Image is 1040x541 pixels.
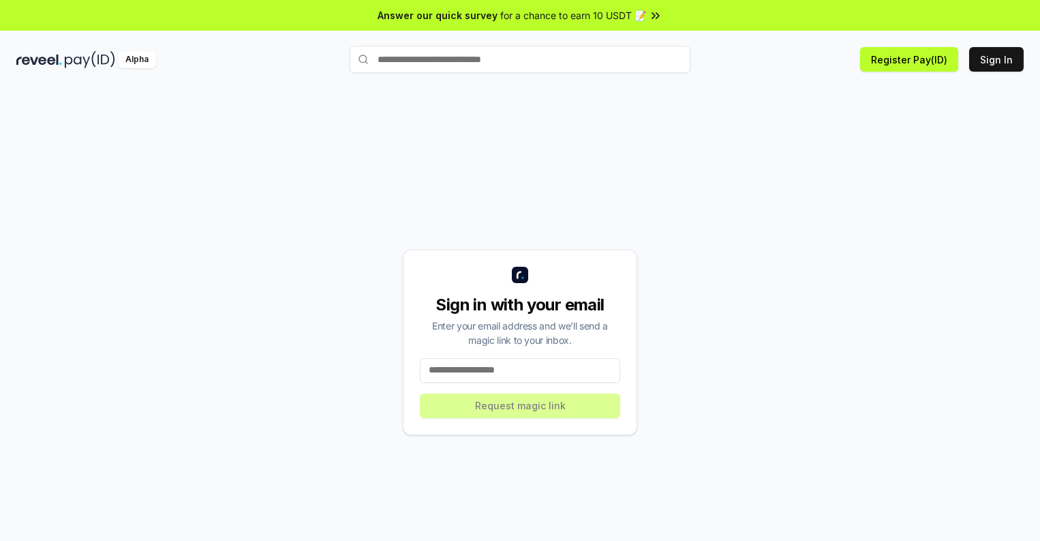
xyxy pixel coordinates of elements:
span: Answer our quick survey [378,8,498,23]
img: reveel_dark [16,51,62,68]
div: Sign in with your email [420,294,620,316]
button: Register Pay(ID) [860,47,958,72]
button: Sign In [969,47,1024,72]
div: Enter your email address and we’ll send a magic link to your inbox. [420,319,620,347]
span: for a chance to earn 10 USDT 📝 [500,8,646,23]
img: logo_small [512,267,528,283]
img: pay_id [65,51,115,68]
div: Alpha [118,51,156,68]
